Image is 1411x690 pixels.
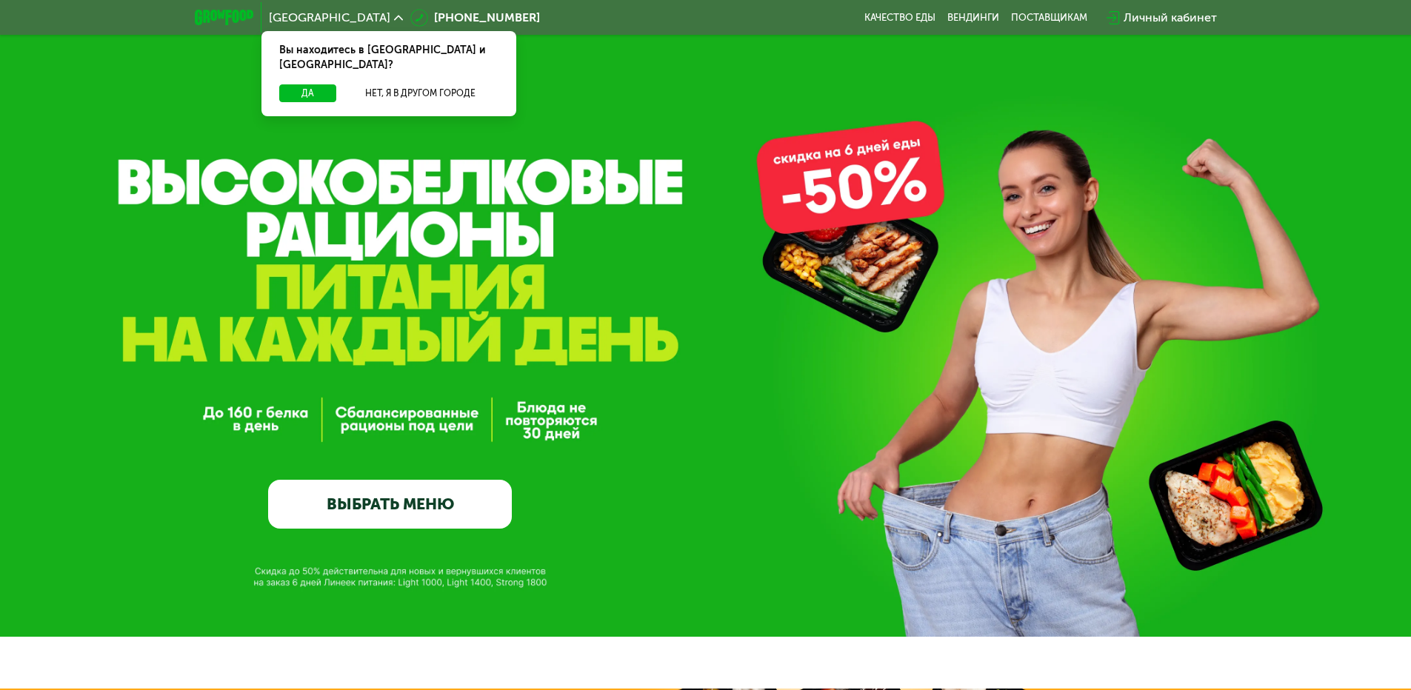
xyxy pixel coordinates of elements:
[1124,9,1217,27] div: Личный кабинет
[864,12,935,24] a: Качество еды
[410,9,540,27] a: [PHONE_NUMBER]
[269,12,390,24] span: [GEOGRAPHIC_DATA]
[342,84,498,102] button: Нет, я в другом городе
[268,480,512,529] a: ВЫБРАТЬ МЕНЮ
[279,84,336,102] button: Да
[1011,12,1087,24] div: поставщикам
[947,12,999,24] a: Вендинги
[261,31,516,84] div: Вы находитесь в [GEOGRAPHIC_DATA] и [GEOGRAPHIC_DATA]?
